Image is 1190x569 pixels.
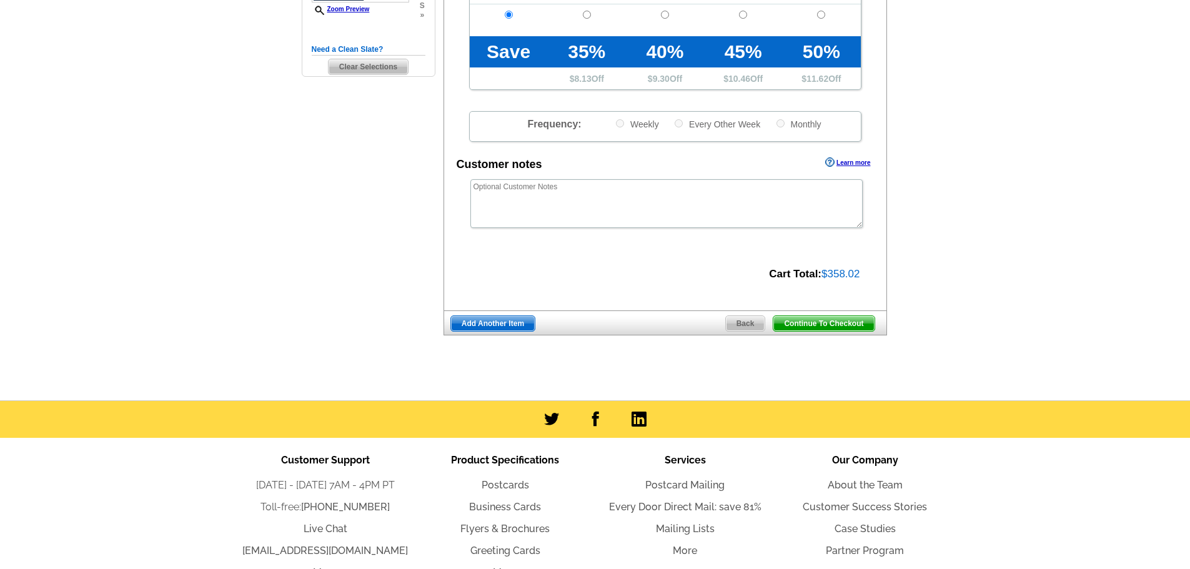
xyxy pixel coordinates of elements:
[673,545,697,557] a: More
[773,316,874,331] span: Continue To Checkout
[301,501,390,513] a: [PHONE_NUMBER]
[548,36,626,67] td: 35%
[704,36,782,67] td: 45%
[242,545,408,557] a: [EMAIL_ADDRESS][DOMAIN_NAME]
[470,36,548,67] td: Save
[482,479,529,491] a: Postcards
[626,67,704,89] td: $ Off
[469,501,541,513] a: Business Cards
[419,11,425,20] span: »
[457,156,542,173] div: Customer notes
[725,315,766,332] a: Back
[775,118,821,130] label: Monthly
[548,67,626,89] td: $ Off
[832,454,898,466] span: Our Company
[835,523,896,535] a: Case Studies
[803,501,927,513] a: Customer Success Stories
[782,36,860,67] td: 50%
[574,74,591,84] span: 8.13
[645,479,725,491] a: Postcard Mailing
[616,119,624,127] input: Weekly
[312,6,370,12] a: Zoom Preview
[329,59,408,74] span: Clear Selections
[828,479,903,491] a: About the Team
[825,157,870,167] a: Learn more
[940,279,1190,569] iframe: LiveChat chat widget
[776,119,785,127] input: Monthly
[451,316,535,331] span: Add Another Item
[470,545,540,557] a: Greeting Cards
[451,454,559,466] span: Product Specifications
[653,74,670,84] span: 9.30
[726,316,765,331] span: Back
[826,545,904,557] a: Partner Program
[281,454,370,466] span: Customer Support
[704,67,782,89] td: $ Off
[782,67,860,89] td: $ Off
[304,523,347,535] a: Live Chat
[769,268,821,280] strong: Cart Total:
[312,44,425,56] h5: Need a Clean Slate?
[609,501,761,513] a: Every Door Direct Mail: save 81%
[460,523,550,535] a: Flyers & Brochures
[665,454,706,466] span: Services
[419,1,425,11] span: s
[656,523,715,535] a: Mailing Lists
[626,36,704,67] td: 40%
[450,315,535,332] a: Add Another Item
[821,268,860,280] span: $358.02
[236,478,415,493] li: [DATE] - [DATE] 7AM - 4PM PT
[806,74,828,84] span: 11.62
[527,119,581,129] span: Frequency:
[675,119,683,127] input: Every Other Week
[236,500,415,515] li: Toll-free:
[673,118,760,130] label: Every Other Week
[728,74,750,84] span: 10.46
[615,118,659,130] label: Weekly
